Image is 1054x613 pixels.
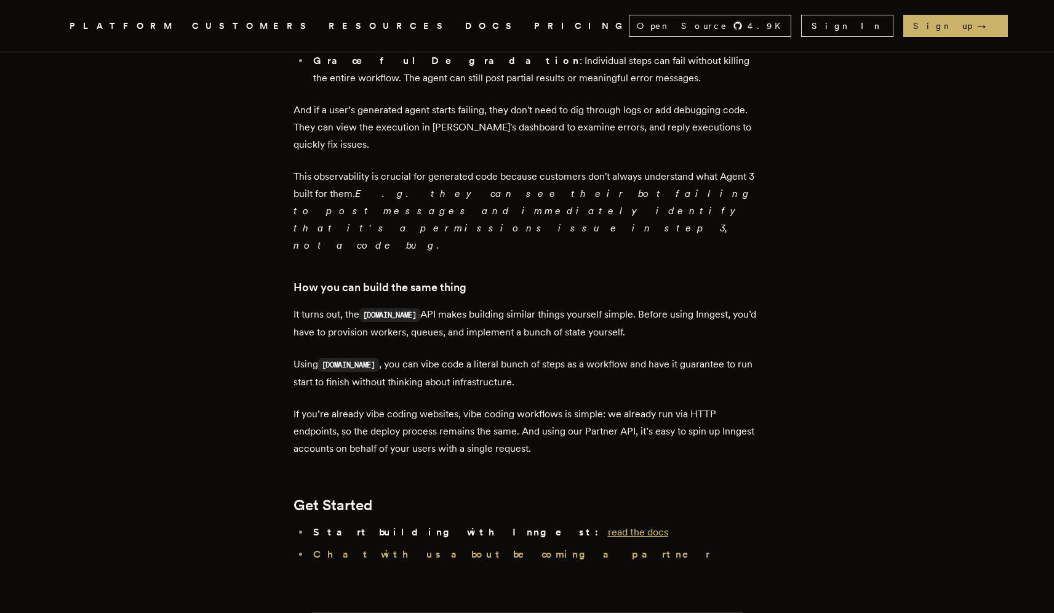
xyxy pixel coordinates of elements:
[318,358,379,372] code: [DOMAIN_NAME]
[313,526,605,538] strong: Start building with Inngest:
[293,497,761,514] h2: Get Started
[359,308,420,322] code: [DOMAIN_NAME]
[313,55,580,66] strong: Graceful Degradation
[293,188,752,251] em: E.g. they can see their bot failing to post messages and immediately identify that it's a permiss...
[637,20,728,32] span: Open Source
[608,526,668,538] a: read the docs
[293,356,761,391] p: Using , you can vibe code a literal bunch of steps as a workflow and have it guarantee to run sta...
[977,20,998,32] span: →
[534,18,629,34] a: PRICING
[801,15,893,37] a: Sign In
[465,18,519,34] a: DOCS
[70,18,177,34] button: PLATFORM
[313,548,710,560] a: Chat with us about becoming a partner
[903,15,1008,37] a: Sign up
[293,306,761,341] p: It turns out, the API makes building similar things yourself simple. Before using Inngest, you’d ...
[309,52,761,87] li: : Individual steps can fail without killing the entire workflow. The agent can still post partial...
[748,20,788,32] span: 4.9 K
[293,168,761,254] p: This observability is crucial for generated code because customers don't always understand what A...
[293,281,466,294] strong: How you can build the same thing
[293,102,761,153] p: And if a user’s generated agent starts failing, they don't need to dig through logs or add debugg...
[192,18,314,34] a: CUSTOMERS
[293,406,761,457] p: If you’re already vibe coding websites, vibe coding workflows is simple: we already run via HTTP ...
[329,18,450,34] button: RESOURCES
